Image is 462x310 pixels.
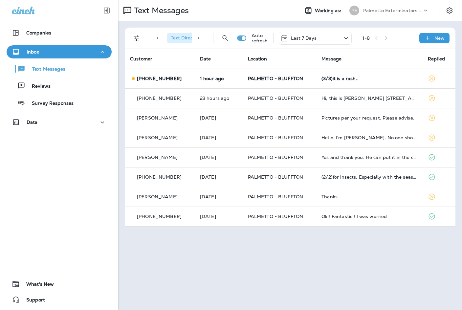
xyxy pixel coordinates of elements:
button: Collapse Sidebar [98,4,116,17]
p: Survey Responses [25,100,74,107]
p: [PERSON_NAME] [137,194,178,199]
p: [PHONE_NUMBER] [137,174,182,180]
span: What's New [20,281,54,289]
p: Sep 5, 2025 07:01 PM [200,135,237,140]
p: Sep 2, 2025 04:46 PM [200,194,237,199]
p: Sep 2, 2025 08:53 AM [200,214,237,219]
p: Sep 9, 2025 10:12 AM [200,76,237,81]
span: Message [321,56,341,62]
p: [PHONE_NUMBER] [137,96,182,101]
div: Hi, this is Patty Cooper 9 East Summerton Drive, Bluffton [321,96,417,101]
span: PALMETTO - BLUFFTON [248,154,303,160]
div: Hello. I'm Krystal Johnson. No one showed up today. Please give me a call asap to schedule the se... [321,135,417,140]
p: [PERSON_NAME] [137,155,178,160]
button: Reviews [7,79,112,93]
p: Text Messages [131,6,189,15]
p: Text Messages [26,66,65,73]
span: PALMETTO - BLUFFTON [248,76,303,81]
button: Filters [130,32,143,45]
button: Search Messages [219,32,232,45]
p: [PHONE_NUMBER] [137,214,182,219]
p: Palmetto Exterminators LLC [363,8,422,13]
button: Settings [444,5,455,16]
p: [PHONE_NUMBER] [137,76,182,81]
button: Support [7,293,112,306]
p: Sep 5, 2025 12:56 PM [200,155,237,160]
button: Inbox [7,45,112,58]
p: Sep 8, 2025 10:07 AM [200,115,237,121]
span: PALMETTO - BLUFFTON [248,213,303,219]
span: PALMETTO - BLUFFTON [248,115,303,121]
span: Text Direction : Incoming [171,35,223,41]
div: Text Direction:Incoming [167,33,234,43]
div: Yes and thank you. He can put it in the control box when confirmed it works in the event no one i... [321,155,417,160]
p: Last 7 Days [291,35,317,41]
span: Replied [428,56,445,62]
div: Ok!! Fantastic!! I was worried [321,214,417,219]
div: 1 - 8 [363,35,370,41]
span: Location [248,56,267,62]
button: Companies [7,26,112,39]
p: [PERSON_NAME] [137,115,178,121]
p: Auto refresh [252,33,268,43]
p: Reviews [25,83,51,90]
p: Inbox [27,49,39,55]
p: Sep 3, 2025 10:28 AM [200,174,237,180]
p: Companies [26,30,51,35]
button: What's New [7,277,112,291]
p: [PERSON_NAME] [137,135,178,140]
span: Support [20,297,45,305]
p: Data [27,120,38,125]
button: Data [7,116,112,129]
button: Text Messages [7,62,112,76]
button: Survey Responses [7,96,112,110]
span: PALMETTO - BLUFFTON [248,194,303,200]
p: New [434,35,445,41]
div: Thanks [321,194,417,199]
span: Customer [130,56,152,62]
div: (2/2)for insects. Especially with the season changing .. [321,174,417,180]
span: PALMETTO - BLUFFTON [248,95,303,101]
span: PALMETTO - BLUFFTON [248,135,303,141]
span: Working as: [315,8,343,13]
div: (3/3)it is a rash.. [321,76,417,81]
span: Date [200,56,211,62]
div: PE [349,6,359,15]
p: Sep 8, 2025 12:37 PM [200,96,237,101]
span: PALMETTO - BLUFFTON [248,174,303,180]
div: Pictures per your request. Please advise. [321,115,417,121]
